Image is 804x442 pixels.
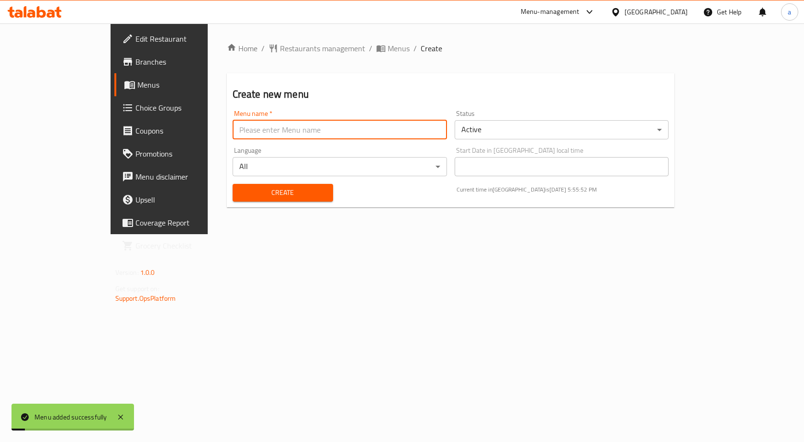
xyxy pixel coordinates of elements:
span: Create [240,187,325,199]
span: Choice Groups [135,102,237,113]
div: [GEOGRAPHIC_DATA] [625,7,688,17]
span: a [788,7,791,17]
a: Menus [114,73,245,96]
span: Menu disclaimer [135,171,237,182]
div: Menu-management [521,6,580,18]
h2: Create new menu [233,87,669,102]
span: Version: [115,266,139,279]
span: Create [421,43,442,54]
span: Menus [388,43,410,54]
a: Choice Groups [114,96,245,119]
span: Branches [135,56,237,68]
li: / [369,43,372,54]
span: Coupons [135,125,237,136]
span: Promotions [135,148,237,159]
div: Active [455,120,669,139]
li: / [413,43,417,54]
a: Grocery Checklist [114,234,245,257]
span: Coverage Report [135,217,237,228]
a: Coverage Report [114,211,245,234]
span: 1.0.0 [140,266,155,279]
span: Grocery Checklist [135,240,237,251]
li: / [261,43,265,54]
a: Menu disclaimer [114,165,245,188]
span: Upsell [135,194,237,205]
a: Coupons [114,119,245,142]
a: Upsell [114,188,245,211]
a: Menus [376,43,410,54]
span: Restaurants management [280,43,365,54]
a: Branches [114,50,245,73]
div: All [233,157,447,176]
a: Promotions [114,142,245,165]
span: Get support on: [115,283,159,295]
span: Edit Restaurant [135,33,237,45]
a: Edit Restaurant [114,27,245,50]
p: Current time in [GEOGRAPHIC_DATA] is [DATE] 5:55:52 PM [457,185,669,194]
nav: breadcrumb [227,43,675,54]
input: Please enter Menu name [233,120,447,139]
div: Menu added successfully [34,412,107,422]
button: Create [233,184,333,202]
a: Support.OpsPlatform [115,292,176,305]
span: Menus [137,79,237,91]
a: Restaurants management [268,43,365,54]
